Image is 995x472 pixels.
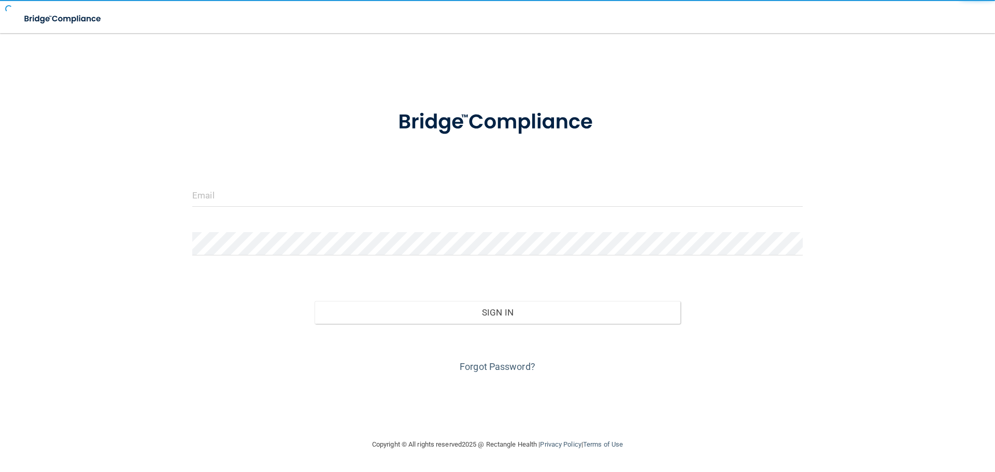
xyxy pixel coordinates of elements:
button: Sign In [315,301,681,324]
div: Copyright © All rights reserved 2025 @ Rectangle Health | | [308,428,687,461]
img: bridge_compliance_login_screen.278c3ca4.svg [377,95,618,149]
a: Privacy Policy [540,440,581,448]
img: bridge_compliance_login_screen.278c3ca4.svg [16,8,111,30]
a: Forgot Password? [460,361,535,372]
input: Email [192,183,803,207]
a: Terms of Use [583,440,623,448]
